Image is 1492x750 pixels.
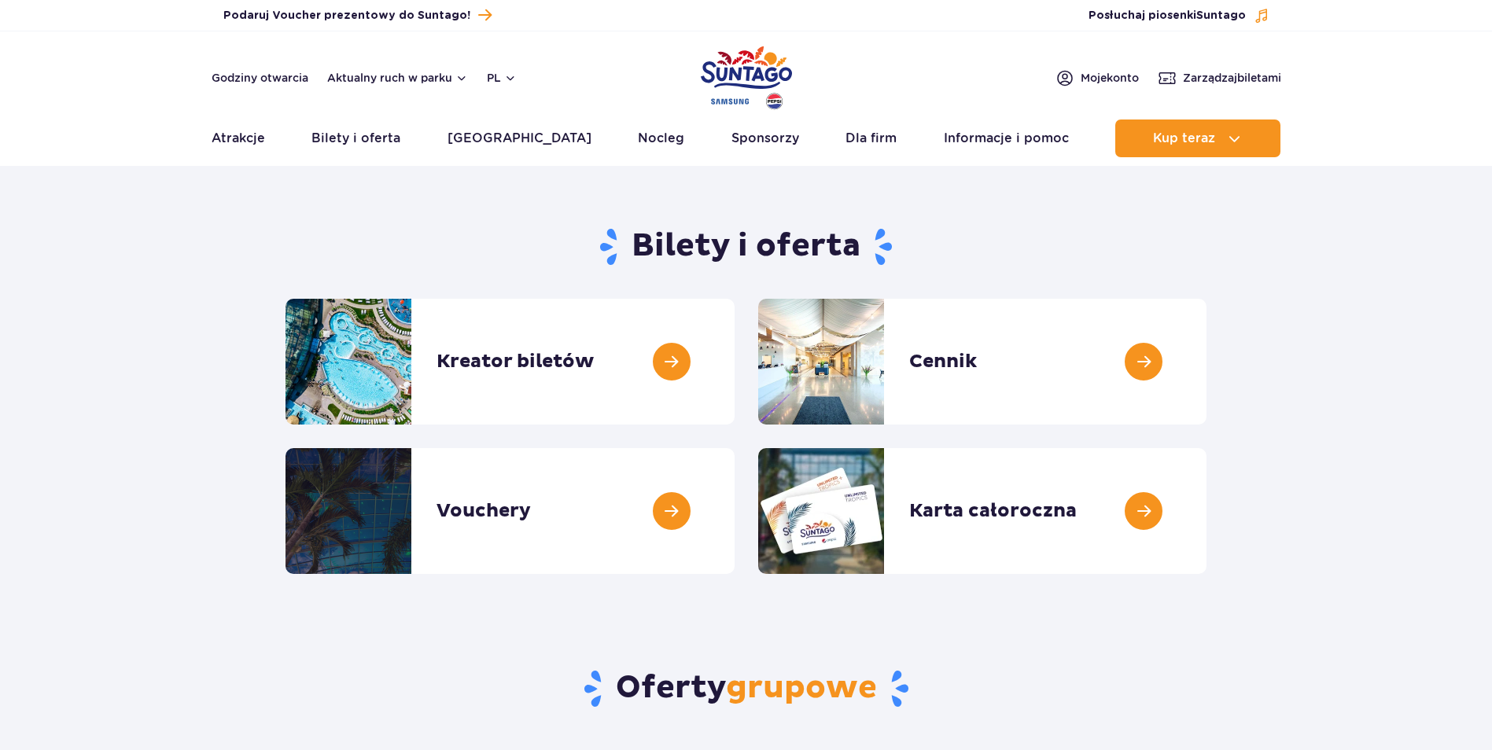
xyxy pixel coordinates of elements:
button: Kup teraz [1115,119,1280,157]
a: Podaruj Voucher prezentowy do Suntago! [223,5,492,26]
a: Godziny otwarcia [212,70,308,86]
a: Bilety i oferta [311,119,400,157]
a: Sponsorzy [731,119,799,157]
a: Zarządzajbiletami [1158,68,1281,87]
span: Suntago [1196,10,1246,21]
a: [GEOGRAPHIC_DATA] [448,119,591,157]
button: Aktualny ruch w parku [327,72,468,84]
span: grupowe [726,668,877,708]
span: Kup teraz [1153,131,1215,145]
span: Podaruj Voucher prezentowy do Suntago! [223,8,470,24]
a: Informacje i pomoc [944,119,1069,157]
a: Dla firm [845,119,897,157]
a: Nocleg [638,119,684,157]
a: Park of Poland [701,39,792,112]
span: Moje konto [1081,70,1139,86]
a: Atrakcje [212,119,265,157]
button: Posłuchaj piosenkiSuntago [1089,8,1269,24]
h1: Bilety i oferta [286,226,1206,267]
button: pl [487,70,517,86]
a: Mojekonto [1055,68,1139,87]
h2: Oferty [286,668,1206,709]
span: Zarządzaj biletami [1183,70,1281,86]
span: Posłuchaj piosenki [1089,8,1246,24]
